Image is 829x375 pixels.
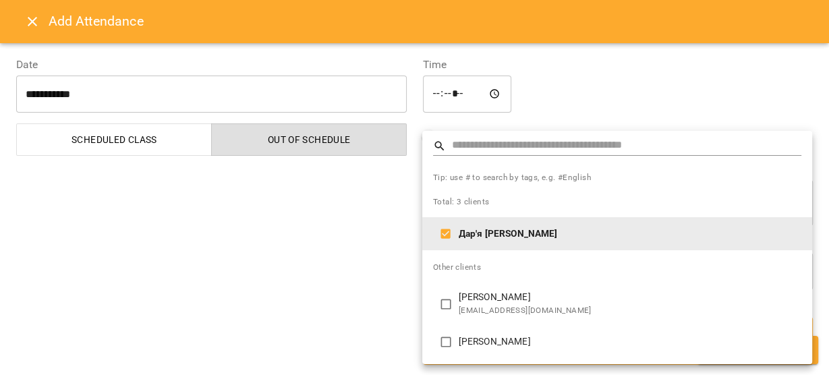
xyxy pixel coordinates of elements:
[433,171,801,185] span: Tip: use # to search by tags, e.g. #English
[459,291,801,304] p: [PERSON_NAME]
[459,304,801,318] span: [EMAIL_ADDRESS][DOMAIN_NAME]
[433,197,489,206] span: Total: 3 clients
[459,335,801,349] p: [PERSON_NAME]
[433,262,481,272] span: Other clients
[459,227,801,241] p: Дар'я [PERSON_NAME]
